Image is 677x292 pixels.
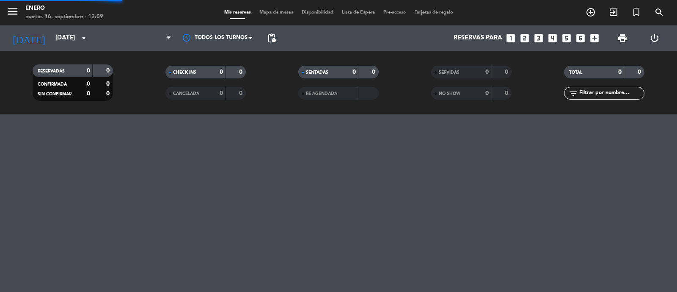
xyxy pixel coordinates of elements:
[220,10,255,15] span: Mis reservas
[6,5,19,18] i: menu
[38,82,67,86] span: CONFIRMADA
[575,33,586,44] i: looks_6
[255,10,297,15] span: Mapa de mesas
[654,7,664,17] i: search
[589,33,600,44] i: add_box
[106,68,111,74] strong: 0
[87,91,90,97] strong: 0
[25,4,103,13] div: Enero
[649,33,660,43] i: power_settings_new
[410,10,457,15] span: Tarjetas de regalo
[79,33,89,43] i: arrow_drop_down
[372,69,377,75] strong: 0
[267,33,277,43] span: pending_actions
[352,69,356,75] strong: 0
[638,69,643,75] strong: 0
[87,81,90,87] strong: 0
[6,29,51,47] i: [DATE]
[505,90,510,96] strong: 0
[87,68,90,74] strong: 0
[38,69,65,73] span: RESERVADAS
[586,7,596,17] i: add_circle_outline
[106,81,111,87] strong: 0
[569,70,582,75] span: TOTAL
[239,90,244,96] strong: 0
[173,70,196,75] span: CHECK INS
[297,10,338,15] span: Disponibilidad
[519,33,530,44] i: looks_two
[306,92,337,96] span: RE AGENDADA
[578,89,644,98] input: Filtrar por nombre...
[173,92,199,96] span: CANCELADA
[618,69,622,75] strong: 0
[25,13,103,21] div: martes 16. septiembre - 12:09
[608,7,619,17] i: exit_to_app
[379,10,410,15] span: Pre-acceso
[533,33,544,44] i: looks_3
[547,33,558,44] i: looks_4
[338,10,379,15] span: Lista de Espera
[638,25,671,51] div: LOG OUT
[454,34,502,42] span: Reservas para
[485,69,489,75] strong: 0
[568,88,578,98] i: filter_list
[38,92,72,96] span: SIN CONFIRMAR
[439,92,460,96] span: NO SHOW
[561,33,572,44] i: looks_5
[505,33,516,44] i: looks_one
[220,90,223,96] strong: 0
[239,69,244,75] strong: 0
[220,69,223,75] strong: 0
[485,90,489,96] strong: 0
[439,70,460,75] span: SERVIDAS
[505,69,510,75] strong: 0
[6,5,19,21] button: menu
[306,70,328,75] span: SENTADAS
[106,91,111,97] strong: 0
[631,7,641,17] i: turned_in_not
[617,33,627,43] span: print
